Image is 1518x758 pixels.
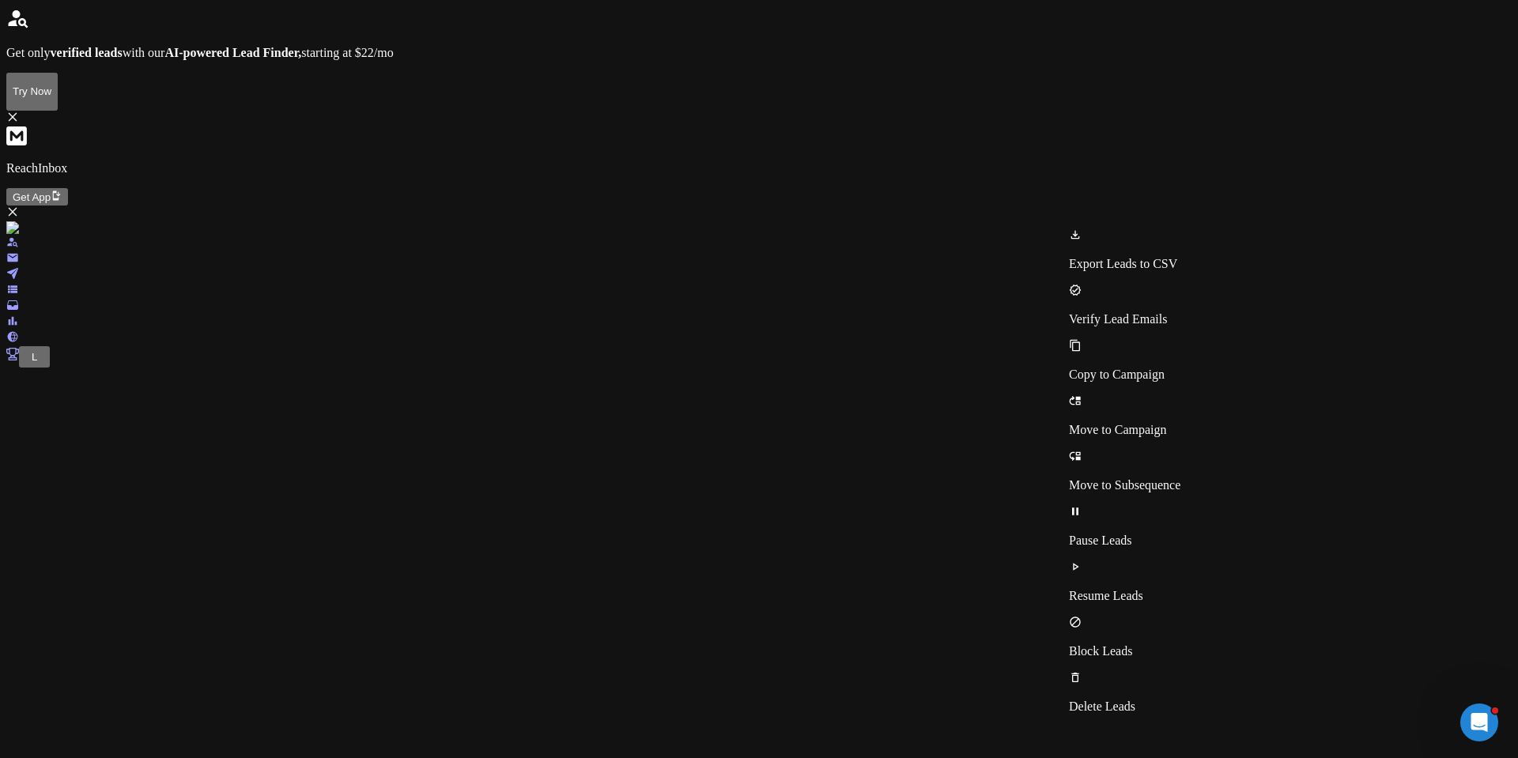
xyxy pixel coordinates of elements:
button: Try Now [6,73,58,111]
p: Resume Leads [1069,589,1180,603]
p: ReachInbox [6,161,1512,175]
strong: verified leads [51,46,123,59]
p: Get only with our starting at $22/mo [6,46,1512,60]
p: Block Leads [1069,644,1180,658]
p: Copy to Campaign [1069,368,1180,382]
iframe: Intercom live chat [1460,703,1498,741]
p: Move to Subsequence [1069,478,1180,492]
img: logo [6,221,41,236]
p: Move to Campaign [1069,423,1180,437]
button: Get App [6,188,68,206]
p: Delete Leads [1069,700,1180,714]
strong: AI-powered Lead Finder, [164,46,301,59]
p: Pause Leads [1069,534,1180,548]
button: L [25,349,43,365]
p: Try Now [13,85,51,97]
p: Export Leads to CSV [1069,257,1180,271]
span: L [32,351,37,363]
button: L [19,346,50,368]
p: Verify Lead Emails [1069,312,1180,326]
